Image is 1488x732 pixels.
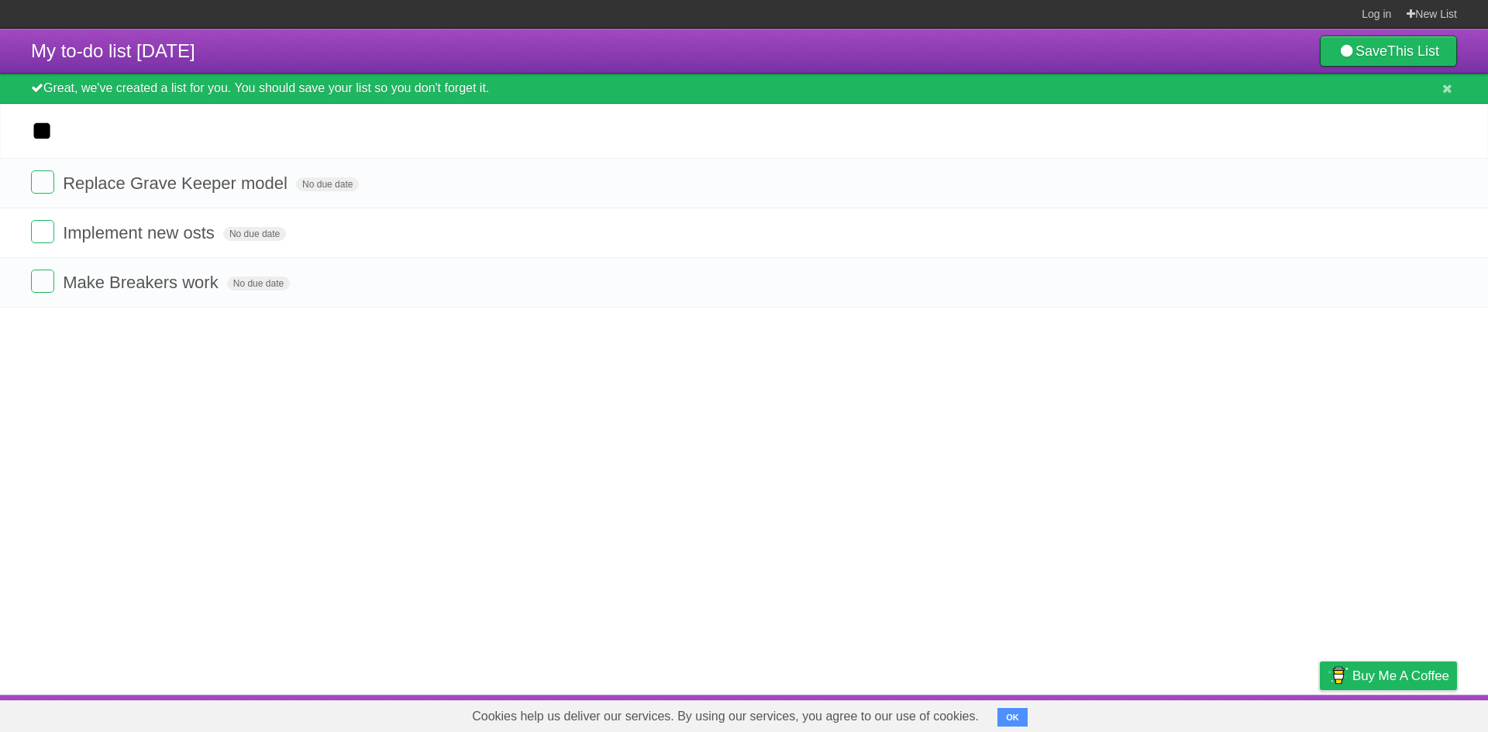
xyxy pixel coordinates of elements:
a: SaveThis List [1320,36,1457,67]
label: Done [31,270,54,293]
span: Implement new osts [63,223,219,242]
a: Privacy [1300,699,1340,728]
a: Buy me a coffee [1320,662,1457,690]
img: Buy me a coffee [1328,662,1348,689]
label: Done [31,170,54,194]
span: Replace Grave Keeper model [63,174,291,193]
a: Developers [1165,699,1228,728]
a: About [1114,699,1146,728]
a: Terms [1247,699,1281,728]
span: Buy me a coffee [1352,662,1449,689]
label: Done [31,220,54,243]
span: No due date [223,227,286,241]
button: OK [997,708,1028,727]
span: My to-do list [DATE] [31,40,195,61]
b: This List [1387,43,1439,59]
span: No due date [227,277,290,290]
span: Cookies help us deliver our services. By using our services, you agree to our use of cookies. [456,701,994,732]
span: Make Breakers work [63,273,222,292]
a: Suggest a feature [1359,699,1457,728]
span: No due date [296,177,359,191]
